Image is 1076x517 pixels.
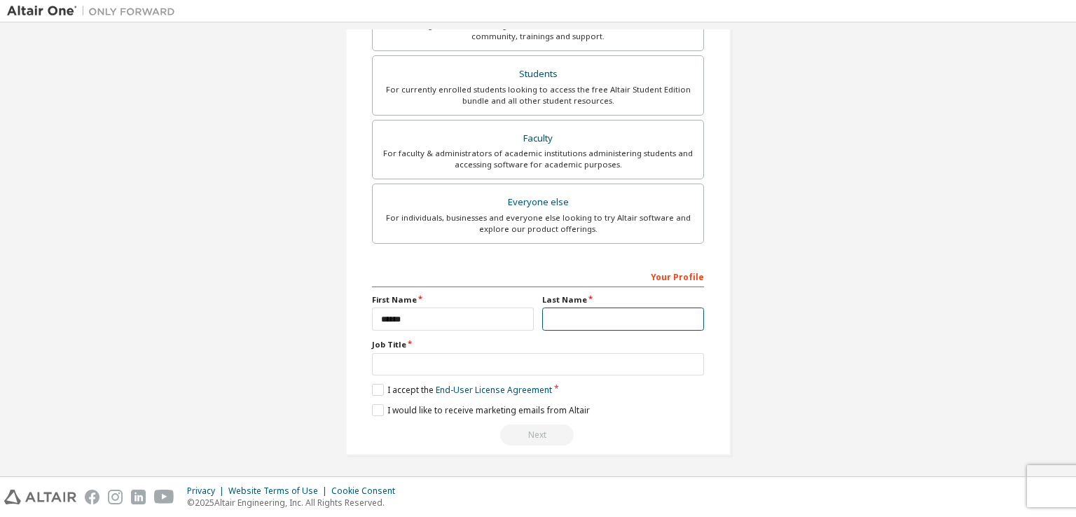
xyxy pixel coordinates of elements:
div: Cookie Consent [331,485,403,497]
label: Job Title [372,339,704,350]
div: Read and acccept EULA to continue [372,425,704,446]
a: End-User License Agreement [436,384,552,396]
div: Everyone else [381,193,695,212]
label: I would like to receive marketing emails from Altair [372,404,590,416]
div: Students [381,64,695,84]
label: First Name [372,294,534,305]
label: Last Name [542,294,704,305]
img: Altair One [7,4,182,18]
img: instagram.svg [108,490,123,504]
div: Website Terms of Use [228,485,331,497]
div: Faculty [381,129,695,149]
img: youtube.svg [154,490,174,504]
label: I accept the [372,384,552,396]
div: For faculty & administrators of academic institutions administering students and accessing softwa... [381,148,695,170]
img: linkedin.svg [131,490,146,504]
div: For existing customers looking to access software downloads, HPC resources, community, trainings ... [381,20,695,42]
div: For currently enrolled students looking to access the free Altair Student Edition bundle and all ... [381,84,695,106]
div: Privacy [187,485,228,497]
p: © 2025 Altair Engineering, Inc. All Rights Reserved. [187,497,403,509]
img: facebook.svg [85,490,99,504]
div: For individuals, businesses and everyone else looking to try Altair software and explore our prod... [381,212,695,235]
div: Your Profile [372,265,704,287]
img: altair_logo.svg [4,490,76,504]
